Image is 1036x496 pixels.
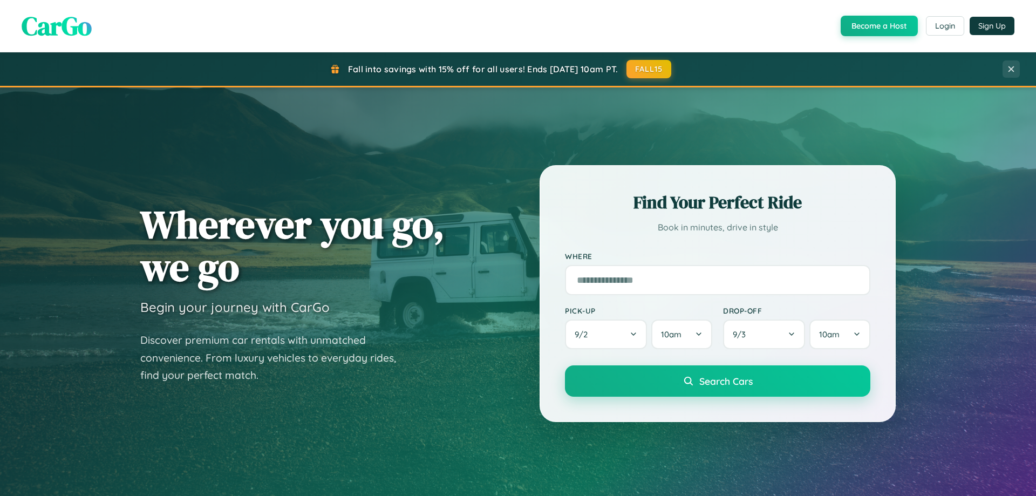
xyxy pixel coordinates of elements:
[841,16,918,36] button: Become a Host
[565,252,870,261] label: Where
[809,320,870,349] button: 10am
[699,375,753,387] span: Search Cars
[651,320,712,349] button: 10am
[565,320,647,349] button: 9/2
[661,329,681,339] span: 10am
[140,203,445,288] h1: Wherever you go, we go
[565,191,870,214] h2: Find Your Perfect Ride
[565,365,870,397] button: Search Cars
[22,8,92,44] span: CarGo
[819,329,840,339] span: 10am
[926,16,964,36] button: Login
[140,331,410,384] p: Discover premium car rentals with unmatched convenience. From luxury vehicles to everyday rides, ...
[626,60,672,78] button: FALL15
[565,306,712,315] label: Pick-up
[575,329,593,339] span: 9 / 2
[723,320,805,349] button: 9/3
[733,329,751,339] span: 9 / 3
[723,306,870,315] label: Drop-off
[565,220,870,235] p: Book in minutes, drive in style
[970,17,1014,35] button: Sign Up
[140,299,330,315] h3: Begin your journey with CarGo
[348,64,618,74] span: Fall into savings with 15% off for all users! Ends [DATE] 10am PT.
